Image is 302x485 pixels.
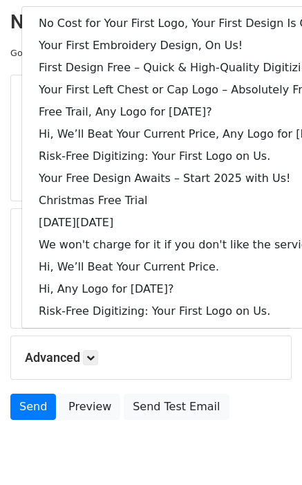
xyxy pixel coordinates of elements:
[59,394,120,420] a: Preview
[10,10,292,34] h2: New Campaign
[233,419,302,485] iframe: Chat Widget
[25,350,277,365] h5: Advanced
[10,48,118,58] small: Google Sheet:
[10,394,56,420] a: Send
[124,394,229,420] a: Send Test Email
